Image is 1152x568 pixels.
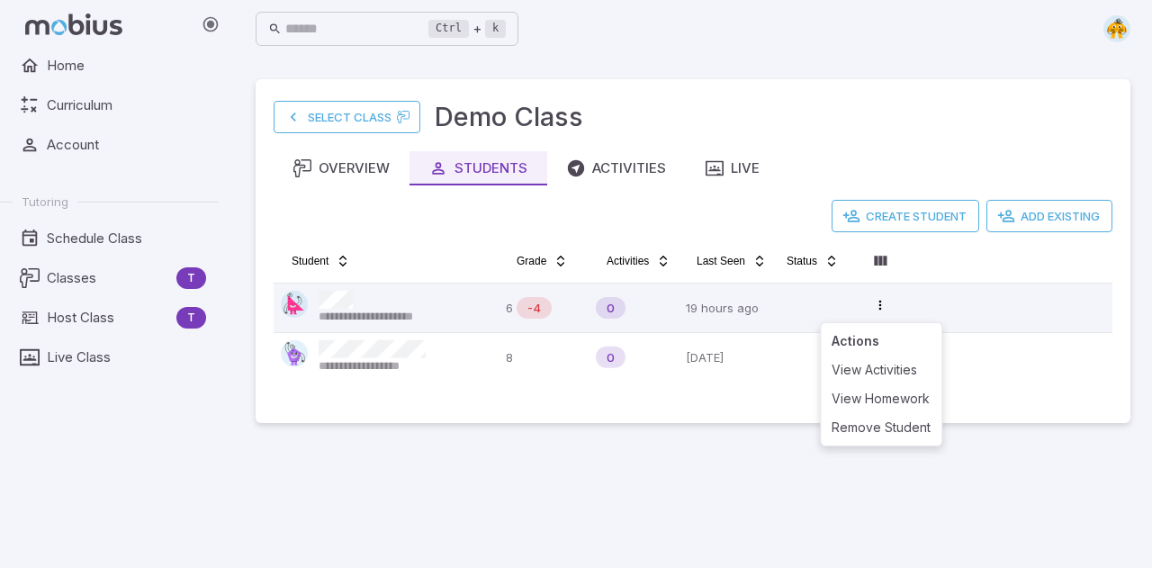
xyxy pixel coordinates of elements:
img: semi-circle.svg [1103,15,1130,42]
div: View Activities [824,356,938,384]
div: Actions [824,327,938,356]
div: + [428,18,506,40]
div: View Homework [824,384,938,413]
kbd: Ctrl [428,20,469,38]
kbd: k [485,20,506,38]
div: Remove Student [824,413,938,442]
